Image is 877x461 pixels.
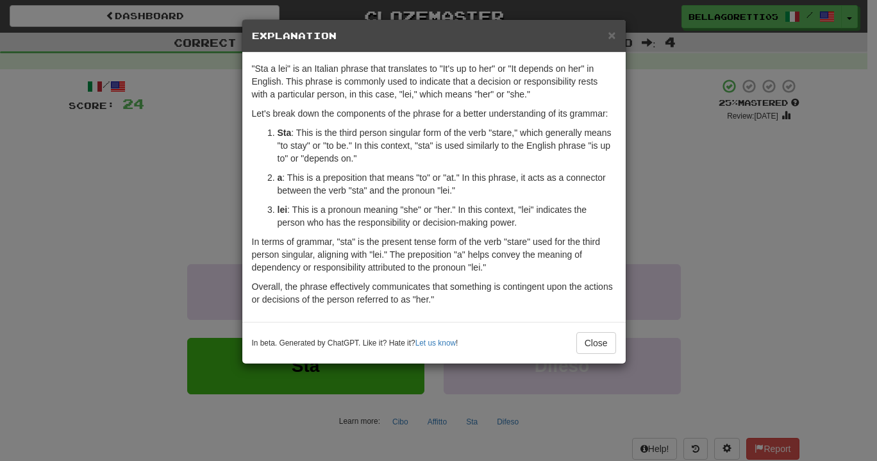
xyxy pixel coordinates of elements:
strong: a [278,172,283,183]
p: Let's break down the components of the phrase for a better understanding of its grammar: [252,107,616,120]
strong: Sta [278,128,292,138]
span: × [608,28,615,42]
p: "Sta a lei" is an Italian phrase that translates to "It's up to her" or "It depends on her" in En... [252,62,616,101]
p: : This is a preposition that means "to" or "at." In this phrase, it acts as a connector between t... [278,171,616,197]
button: Close [576,332,616,354]
p: : This is a pronoun meaning "she" or "her." In this context, "lei" indicates the person who has t... [278,203,616,229]
a: Let us know [415,339,456,348]
p: In terms of grammar, "sta" is the present tense form of the verb "stare" used for the third perso... [252,235,616,274]
small: In beta. Generated by ChatGPT. Like it? Hate it? ! [252,338,458,349]
strong: lei [278,205,288,215]
h5: Explanation [252,29,616,42]
p: : This is the third person singular form of the verb "stare," which generally means "to stay" or ... [278,126,616,165]
p: Overall, the phrase effectively communicates that something is contingent upon the actions or dec... [252,280,616,306]
button: Close [608,28,615,42]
